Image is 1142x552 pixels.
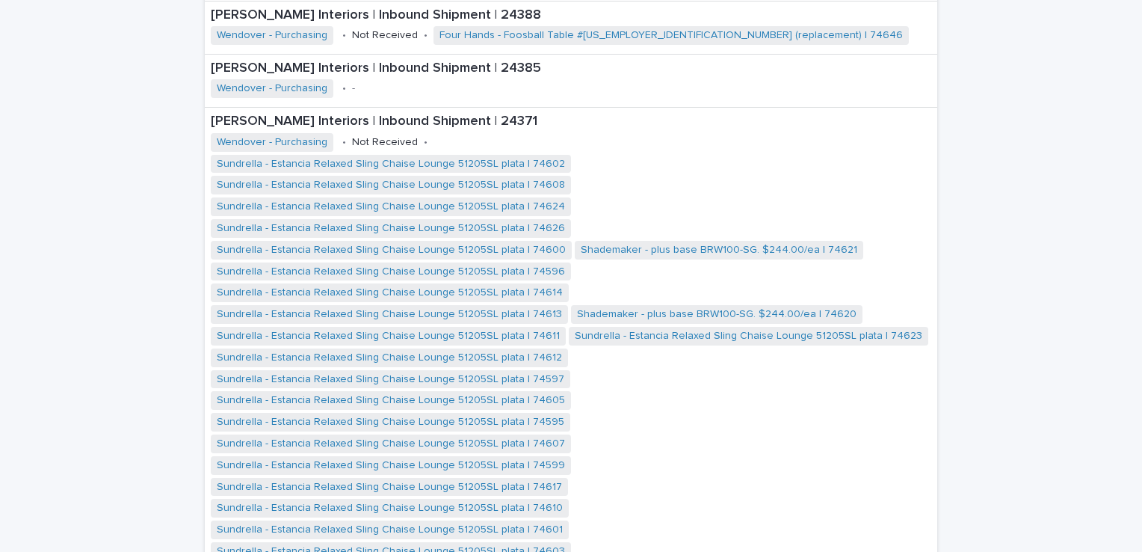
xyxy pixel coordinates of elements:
[217,502,563,515] a: Sundrella - Estancia Relaxed Sling Chaise Lounge 51205SL plata | 74610
[211,61,685,77] p: [PERSON_NAME] Interiors | Inbound Shipment | 24385
[211,114,931,130] p: [PERSON_NAME] Interiors | Inbound Shipment | 24371
[205,1,937,55] a: [PERSON_NAME] Interiors | Inbound Shipment | 24388Wendover - Purchasing •Not Received•Four Hands ...
[211,7,931,24] p: [PERSON_NAME] Interiors | Inbound Shipment | 24388
[217,524,563,536] a: Sundrella - Estancia Relaxed Sling Chaise Lounge 51205SL plata | 74601
[217,136,327,149] a: Wendover - Purchasing
[424,136,428,149] p: •
[217,459,565,472] a: Sundrella - Estancia Relaxed Sling Chaise Lounge 51205SL plata | 74599
[217,373,564,386] a: Sundrella - Estancia Relaxed Sling Chaise Lounge 51205SL plata | 74597
[217,82,327,95] a: Wendover - Purchasing
[217,200,565,213] a: Sundrella - Estancia Relaxed Sling Chaise Lounge 51205SL plata | 74624
[577,308,856,321] a: Shademaker - plus base BRW100-SG. $244.00/ea | 74620
[575,330,922,343] a: Sundrella - Estancia Relaxed Sling Chaise Lounge 51205SL plata | 74623
[217,394,565,407] a: Sundrella - Estancia Relaxed Sling Chaise Lounge 51205SL plata | 74605
[352,136,418,149] p: Not Received
[217,266,565,278] a: Sundrella - Estancia Relaxed Sling Chaise Lounge 51205SL plata | 74596
[217,330,560,343] a: Sundrella - Estancia Relaxed Sling Chaise Lounge 51205SL plata | 74611
[342,29,346,42] p: •
[217,158,565,171] a: Sundrella - Estancia Relaxed Sling Chaise Lounge 51205SL plata | 74602
[217,438,565,450] a: Sundrella - Estancia Relaxed Sling Chaise Lounge 51205SL plata | 74607
[342,136,346,149] p: •
[217,352,562,364] a: Sundrella - Estancia Relaxed Sling Chaise Lounge 51205SL plata | 74612
[424,29,428,42] p: •
[217,481,562,494] a: Sundrella - Estancia Relaxed Sling Chaise Lounge 51205SL plata | 74617
[581,244,857,257] a: Shademaker - plus base BRW100-SG. $244.00/ea | 74621
[342,82,346,95] p: •
[439,29,903,42] a: Four Hands - Foosball Table #[US_EMPLOYER_IDENTIFICATION_NUMBER] (replacement) | 74646
[217,29,327,42] a: Wendover - Purchasing
[352,82,355,95] p: -
[217,222,565,235] a: Sundrella - Estancia Relaxed Sling Chaise Lounge 51205SL plata | 74626
[217,416,564,429] a: Sundrella - Estancia Relaxed Sling Chaise Lounge 51205SL plata | 74595
[352,29,418,42] p: Not Received
[217,179,565,191] a: Sundrella - Estancia Relaxed Sling Chaise Lounge 51205SL plata | 74608
[217,244,566,257] a: Sundrella - Estancia Relaxed Sling Chaise Lounge 51205SL plata | 74600
[205,55,937,108] a: [PERSON_NAME] Interiors | Inbound Shipment | 24385Wendover - Purchasing •-
[217,286,563,299] a: Sundrella - Estancia Relaxed Sling Chaise Lounge 51205SL plata | 74614
[217,308,562,321] a: Sundrella - Estancia Relaxed Sling Chaise Lounge 51205SL plata | 74613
